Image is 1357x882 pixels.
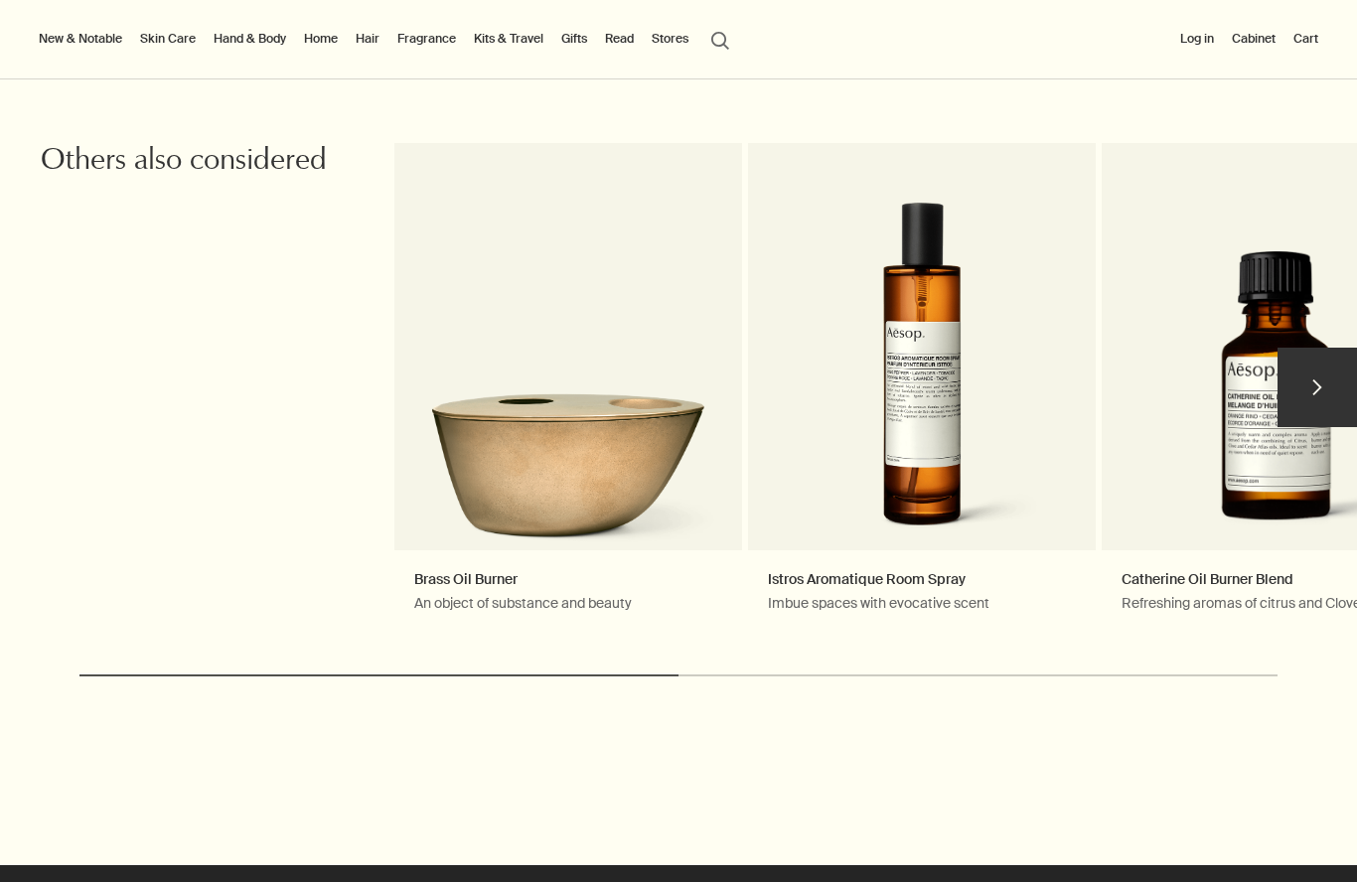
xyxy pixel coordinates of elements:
button: Open search [702,20,738,58]
button: New & Notable [35,27,126,51]
button: Log in [1176,27,1218,51]
a: Skin Care [136,27,200,51]
a: Home [300,27,342,51]
a: Gifts [557,27,591,51]
button: next slide [1278,348,1357,427]
h2: Others also considered [41,143,349,183]
a: Read [601,27,638,51]
a: Hair [352,27,383,51]
a: Fragrance [393,27,460,51]
a: Brass Oil BurnerAn object of substance and beautyBrass Oil Burner [394,143,742,650]
a: Cabinet [1228,27,1280,51]
button: Stores [648,27,692,51]
a: Istros Aromatique Room SprayImbue spaces with evocative scentIstros Aromatique Room Spray in ambe... [748,143,1096,650]
button: Cart [1289,27,1322,51]
a: Kits & Travel [470,27,547,51]
a: Hand & Body [210,27,290,51]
